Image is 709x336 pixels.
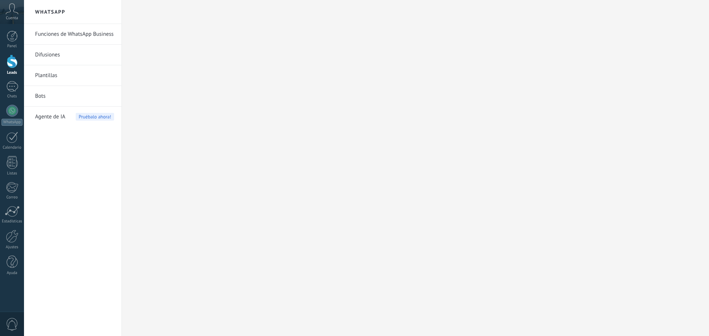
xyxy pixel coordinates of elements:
[1,195,23,200] div: Correo
[24,86,121,107] li: Bots
[1,171,23,176] div: Listas
[1,271,23,276] div: Ayuda
[1,70,23,75] div: Leads
[35,107,114,127] a: Agente de IAPruébalo ahora!
[1,119,23,126] div: WhatsApp
[24,45,121,65] li: Difusiones
[1,245,23,250] div: Ajustes
[24,65,121,86] li: Plantillas
[1,145,23,150] div: Calendario
[24,107,121,127] li: Agente de IA
[1,44,23,49] div: Panel
[1,94,23,99] div: Chats
[76,113,114,121] span: Pruébalo ahora!
[6,16,18,21] span: Cuenta
[24,24,121,45] li: Funciones de WhatsApp Business
[1,219,23,224] div: Estadísticas
[35,86,114,107] a: Bots
[35,107,65,127] span: Agente de IA
[35,24,114,45] a: Funciones de WhatsApp Business
[35,65,114,86] a: Plantillas
[35,45,114,65] a: Difusiones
